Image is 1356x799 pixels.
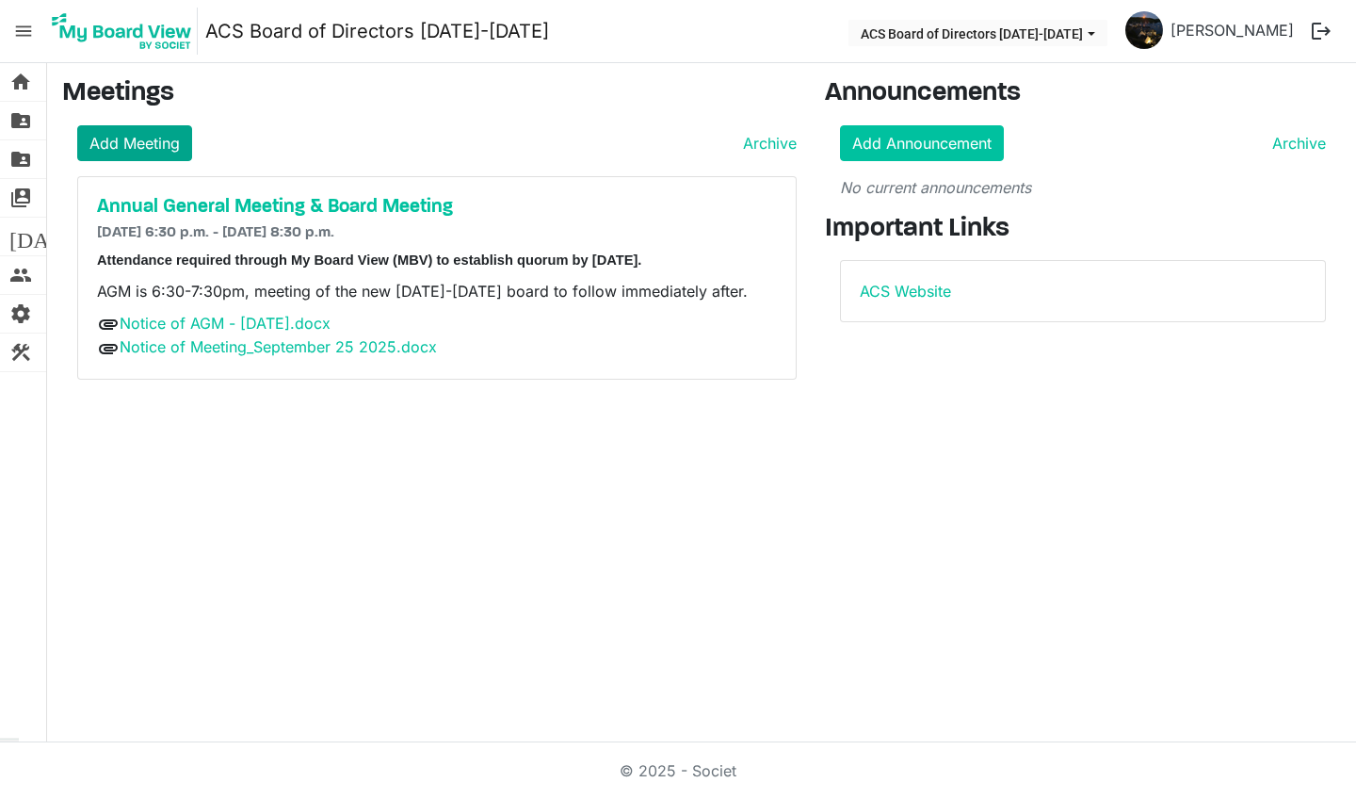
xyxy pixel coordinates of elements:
[825,78,1341,110] h3: Announcements
[620,761,736,780] a: © 2025 - Societ
[9,140,32,178] span: folder_shared
[97,337,120,360] span: attachment
[62,78,797,110] h3: Meetings
[9,295,32,333] span: settings
[120,314,331,333] a: Notice of AGM - [DATE].docx
[1265,132,1326,155] a: Archive
[97,224,777,242] h6: [DATE] 6:30 p.m. - [DATE] 8:30 p.m.
[97,280,777,302] p: AGM is 6:30-7:30pm, meeting of the new [DATE]-[DATE] board to follow immediately after.
[848,20,1107,46] button: ACS Board of Directors 2024-2025 dropdownbutton
[46,8,198,55] img: My Board View Logo
[840,125,1004,161] a: Add Announcement
[1125,11,1163,49] img: m-dTpnBF_tlO4K6xenF10sU1D5ipUpE1k0fBkphRAVex5LDKgy7TzKuCFNd5_jJu_ufj7j4MyDkpIPdVQq1Kvw_thumb.png
[9,218,82,255] span: [DATE]
[840,176,1326,199] p: No current announcements
[1301,11,1341,51] button: logout
[97,196,777,219] a: Annual General Meeting & Board Meeting
[97,253,641,268] span: Attendance required through My Board View (MBV) to establish quorum by [DATE].
[9,256,32,294] span: people
[205,12,549,50] a: ACS Board of Directors [DATE]-[DATE]
[120,337,437,356] a: Notice of Meeting_September 25 2025.docx
[1163,11,1301,49] a: [PERSON_NAME]
[9,102,32,139] span: folder_shared
[77,125,192,161] a: Add Meeting
[825,214,1341,246] h3: Important Links
[860,282,951,301] a: ACS Website
[9,63,32,101] span: home
[735,132,797,155] a: Archive
[9,179,32,217] span: switch_account
[46,8,205,55] a: My Board View Logo
[97,313,120,335] span: attachment
[9,334,32,371] span: construction
[6,13,41,49] span: menu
